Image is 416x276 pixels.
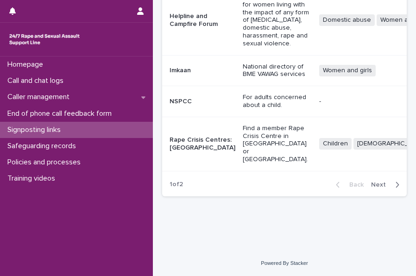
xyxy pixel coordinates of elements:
[4,158,88,167] p: Policies and processes
[170,136,235,152] p: Rape Crisis Centres: [GEOGRAPHIC_DATA]
[170,13,235,28] p: Helpline and Campfire Forum
[319,138,352,150] span: Children
[243,125,312,163] p: Find a member Rape Crisis Centre in [GEOGRAPHIC_DATA] or [GEOGRAPHIC_DATA].
[319,65,376,76] span: Women and girls
[319,14,375,26] span: Domestic abuse
[4,142,83,151] p: Safeguarding records
[7,30,82,49] img: rhQMoQhaT3yELyF149Cw
[4,125,68,134] p: Signposting links
[4,174,63,183] p: Training videos
[344,182,364,188] span: Back
[162,173,190,196] p: 1 of 2
[4,76,71,85] p: Call and chat logs
[328,181,367,189] button: Back
[367,181,407,189] button: Next
[4,60,50,69] p: Homepage
[4,109,119,118] p: End of phone call feedback form
[243,63,312,79] p: National directory of BME VAWAG services
[170,98,235,106] p: NSPCC
[243,94,312,109] p: For adults concerned about a child.
[170,67,235,75] p: Imkaan
[4,93,77,101] p: Caller management
[371,182,391,188] span: Next
[261,260,308,266] a: Powered By Stacker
